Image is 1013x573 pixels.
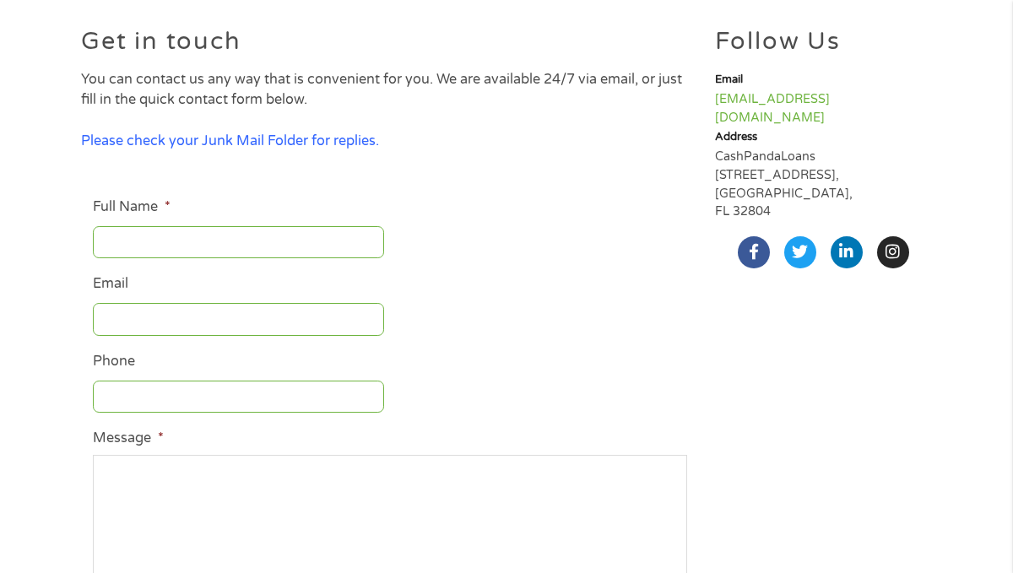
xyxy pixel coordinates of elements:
[715,73,932,87] h6: Email
[81,30,700,54] h2: Get in touch
[93,353,135,370] label: Phone
[93,275,128,293] label: Email
[715,30,932,54] h2: Follow Us
[81,69,700,111] p: You can contact us any way that is convenient for you. We are available 24/7 via email, or just f...
[715,130,932,144] h6: Address
[93,430,163,447] label: Message
[715,148,932,220] p: CashPandaLoans [STREET_ADDRESS], [GEOGRAPHIC_DATA], FL 32804
[81,132,379,149] span: Please check your Junk Mail Folder for replies.
[715,92,830,125] a: [EMAIL_ADDRESS][DOMAIN_NAME]
[93,198,170,216] label: Full Name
